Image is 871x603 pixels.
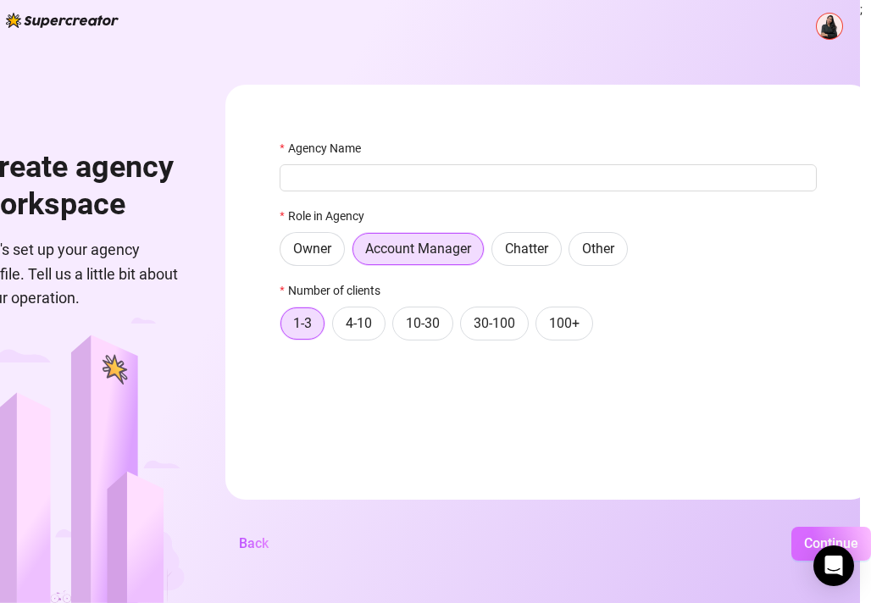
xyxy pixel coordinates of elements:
[6,13,119,28] img: logo
[791,527,871,561] button: Continue
[293,315,312,331] span: 1-3
[817,14,842,39] img: ACg8ocI4F-esy0AQk2DOmPwFVkU09p-INLYKEBGPWjrDGaVvpgmKV6uU=s96-c
[813,545,854,586] div: Open Intercom Messenger
[293,241,331,257] span: Owner
[505,241,548,257] span: Chatter
[804,535,858,551] span: Continue
[474,315,515,331] span: 30-100
[225,527,282,561] button: Back
[280,164,817,191] input: Agency Name
[280,139,371,158] label: Agency Name
[280,281,391,300] label: Number of clients
[406,315,440,331] span: 10-30
[365,241,471,257] span: Account Manager
[549,315,580,331] span: 100+
[346,315,372,331] span: 4-10
[582,241,614,257] span: Other
[239,535,269,551] span: Back
[280,207,374,225] label: Role in Agency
